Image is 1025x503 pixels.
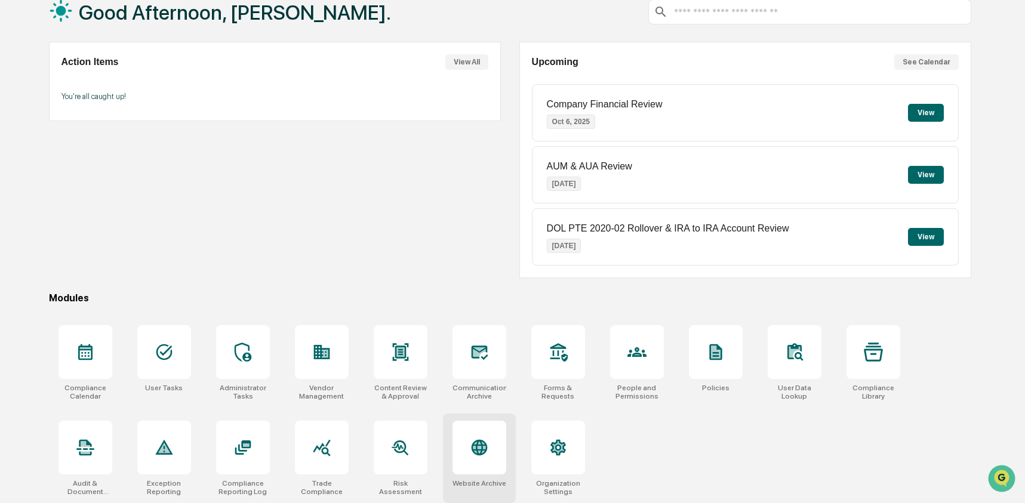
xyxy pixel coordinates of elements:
a: 🔎Data Lookup [7,168,80,190]
span: Attestations [99,150,148,162]
div: Exception Reporting [137,479,191,496]
p: [DATE] [547,239,581,253]
div: We're available if you need us! [41,103,151,113]
p: Company Financial Review [547,99,663,110]
a: 🗄️Attestations [82,146,153,167]
a: Powered byPylon [84,202,144,211]
p: [DATE] [547,177,581,191]
div: Risk Assessment [374,479,427,496]
div: Organization Settings [531,479,585,496]
div: Content Review & Approval [374,384,427,400]
span: Pylon [119,202,144,211]
div: User Tasks [145,384,183,392]
button: View All [445,54,488,70]
div: Compliance Reporting Log [216,479,270,496]
div: Website Archive [453,479,506,487]
div: Administrator Tasks [216,384,270,400]
button: See Calendar [894,54,959,70]
div: 🗄️ [87,152,96,161]
span: Data Lookup [24,173,75,185]
h1: Good Afternoon, [PERSON_NAME]. [79,1,391,24]
div: Communications Archive [453,384,506,400]
img: 1746055101610-c473b297-6a78-478c-a979-82029cc54cd1 [12,91,33,113]
div: Compliance Calendar [59,384,112,400]
div: 🖐️ [12,152,21,161]
p: How can we help? [12,25,217,44]
a: 🖐️Preclearance [7,146,82,167]
button: View [908,228,944,246]
div: 🔎 [12,174,21,184]
div: People and Permissions [610,384,664,400]
iframe: Open customer support [987,464,1019,496]
button: Start new chat [203,95,217,109]
h2: Action Items [61,57,119,67]
button: View [908,104,944,122]
span: Preclearance [24,150,77,162]
div: Audit & Document Logs [59,479,112,496]
div: Policies [702,384,729,392]
div: Start new chat [41,91,196,103]
div: User Data Lookup [768,384,821,400]
div: Trade Compliance [295,479,349,496]
div: Vendor Management [295,384,349,400]
p: Oct 6, 2025 [547,115,595,129]
div: Forms & Requests [531,384,585,400]
button: View [908,166,944,184]
div: Modules [49,292,971,304]
p: DOL PTE 2020-02 Rollover & IRA to IRA Account Review [547,223,789,234]
p: AUM & AUA Review [547,161,632,172]
div: Compliance Library [847,384,900,400]
p: You're all caught up! [61,92,488,101]
h2: Upcoming [532,57,578,67]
